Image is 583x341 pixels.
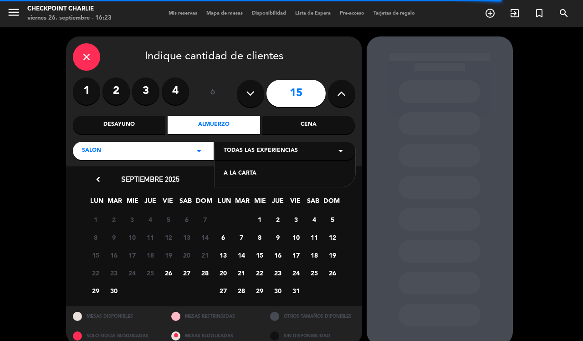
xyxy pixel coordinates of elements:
span: 14 [234,248,249,263]
span: 4 [143,212,158,227]
span: Disponibilidad [247,11,291,16]
span: 7 [234,230,249,245]
span: 3 [124,212,139,227]
div: Indique cantidad de clientes [73,43,355,71]
i: close [81,52,92,62]
span: JUE [143,196,158,211]
span: 19 [161,248,176,263]
span: Tarjetas de regalo [369,11,419,16]
span: 11 [307,230,322,245]
span: DOM [196,196,211,211]
span: 20 [179,248,194,263]
span: 29 [252,283,267,298]
span: MIE [252,196,267,211]
span: 2 [106,212,121,227]
span: Mapa de mesas [202,11,247,16]
i: arrow_drop_down [335,145,346,156]
div: A LA CARTA [224,169,346,178]
span: 20 [215,265,230,280]
span: JUE [270,196,285,211]
span: 8 [88,230,103,245]
span: 13 [179,230,194,245]
span: 28 [234,283,249,298]
span: 14 [197,230,212,245]
span: 19 [325,248,340,263]
span: septiembre 2025 [121,175,179,184]
span: VIE [160,196,175,211]
span: 26 [161,265,176,280]
div: MESAS DISPONIBLES [66,306,165,326]
span: 1 [88,212,103,227]
div: MESAS RESTRINGIDAS [164,306,263,326]
span: 21 [234,265,249,280]
span: 1 [252,212,267,227]
span: 4 [307,212,322,227]
div: Checkpoint Charlie [27,5,112,14]
span: 31 [288,283,303,298]
span: 5 [325,212,340,227]
span: 16 [270,248,285,263]
span: 7 [197,212,212,227]
span: 30 [270,283,285,298]
span: MAR [107,196,122,211]
span: SAB [178,196,193,211]
span: 27 [179,265,194,280]
span: 23 [106,265,121,280]
i: menu [7,5,20,19]
label: 4 [162,77,189,105]
div: OTROS TAMAÑOS DIPONIBLES [263,306,362,326]
span: VIE [288,196,303,211]
span: 5 [161,212,176,227]
span: 18 [143,248,158,263]
span: 12 [325,230,340,245]
span: 9 [270,230,285,245]
button: menu [7,5,20,22]
span: 13 [215,248,230,263]
i: chevron_left [93,175,103,184]
span: 30 [106,283,121,298]
i: exit_to_app [509,8,520,19]
span: 3 [288,212,303,227]
div: ó [198,77,228,109]
span: 15 [252,248,267,263]
span: 6 [179,212,194,227]
span: 17 [288,248,303,263]
div: Cena [262,116,355,134]
span: Mis reservas [164,11,202,16]
span: Lista de Espera [291,11,335,16]
span: 22 [88,265,103,280]
span: MIE [125,196,140,211]
div: Desayuno [73,116,165,134]
span: 10 [288,230,303,245]
i: turned_in_not [534,8,545,19]
span: 29 [88,283,103,298]
div: Almuerzo [168,116,260,134]
span: 24 [288,265,303,280]
span: 28 [197,265,212,280]
span: 6 [215,230,230,245]
span: 2 [270,212,285,227]
i: search [558,8,569,19]
i: arrow_drop_down [194,145,205,156]
span: 21 [197,248,212,263]
span: Todas las experiencias [224,146,298,155]
span: MAR [235,196,250,211]
label: 1 [73,77,100,105]
span: 18 [307,248,322,263]
span: 24 [124,265,139,280]
span: LUN [89,196,104,211]
i: add_circle_outline [485,8,496,19]
span: 10 [124,230,139,245]
span: 9 [106,230,121,245]
span: DOM [323,196,338,211]
span: LUN [217,196,232,211]
span: 11 [143,230,158,245]
span: SALON [82,146,101,155]
span: 27 [215,283,230,298]
span: 26 [325,265,340,280]
label: 2 [102,77,130,105]
span: 23 [270,265,285,280]
span: 25 [307,265,322,280]
span: 15 [88,248,103,263]
span: SAB [306,196,321,211]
